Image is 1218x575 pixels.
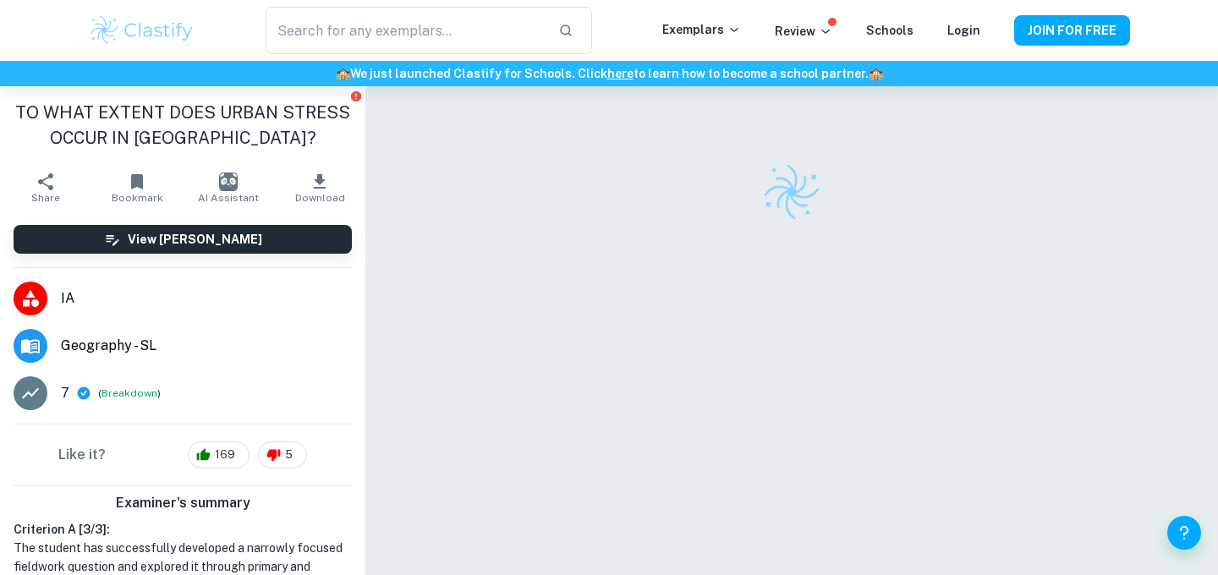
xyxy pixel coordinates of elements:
div: 5 [258,441,307,468]
a: here [607,67,634,80]
button: Breakdown [101,386,157,401]
h6: We just launched Clastify for Schools. Click to learn how to become a school partner. [3,64,1215,83]
span: IA [61,288,352,309]
span: Geography - SL [61,336,352,356]
p: Review [775,22,832,41]
span: Download [295,192,345,204]
button: View [PERSON_NAME] [14,225,352,254]
button: JOIN FOR FREE [1014,15,1130,46]
h6: Like it? [58,445,106,465]
span: 🏫 [336,67,350,80]
button: Bookmark [91,164,183,211]
a: Login [947,24,980,37]
button: AI Assistant [183,164,274,211]
img: Clastify logo [88,14,195,47]
span: AI Assistant [198,192,259,204]
button: Help and Feedback [1167,516,1201,550]
img: Clastify logo [758,158,826,227]
h6: View [PERSON_NAME] [128,230,262,249]
input: Search for any exemplars... [266,7,545,54]
p: 7 [61,383,69,403]
span: 5 [276,446,302,463]
span: 🏫 [869,67,883,80]
a: Schools [866,24,913,37]
h6: Examiner's summary [7,493,359,513]
span: Bookmark [112,192,163,204]
h1: TO WHAT EXTENT DOES URBAN STRESS OCCUR IN [GEOGRAPHIC_DATA]? [14,100,352,151]
span: 169 [206,446,244,463]
div: 169 [188,441,250,468]
span: Share [31,192,60,204]
button: Download [274,164,365,211]
h6: Criterion A [ 3 / 3 ]: [14,520,352,539]
span: ( ) [98,386,161,402]
button: Report issue [349,90,362,102]
p: Exemplars [662,20,741,39]
img: AI Assistant [219,172,238,191]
